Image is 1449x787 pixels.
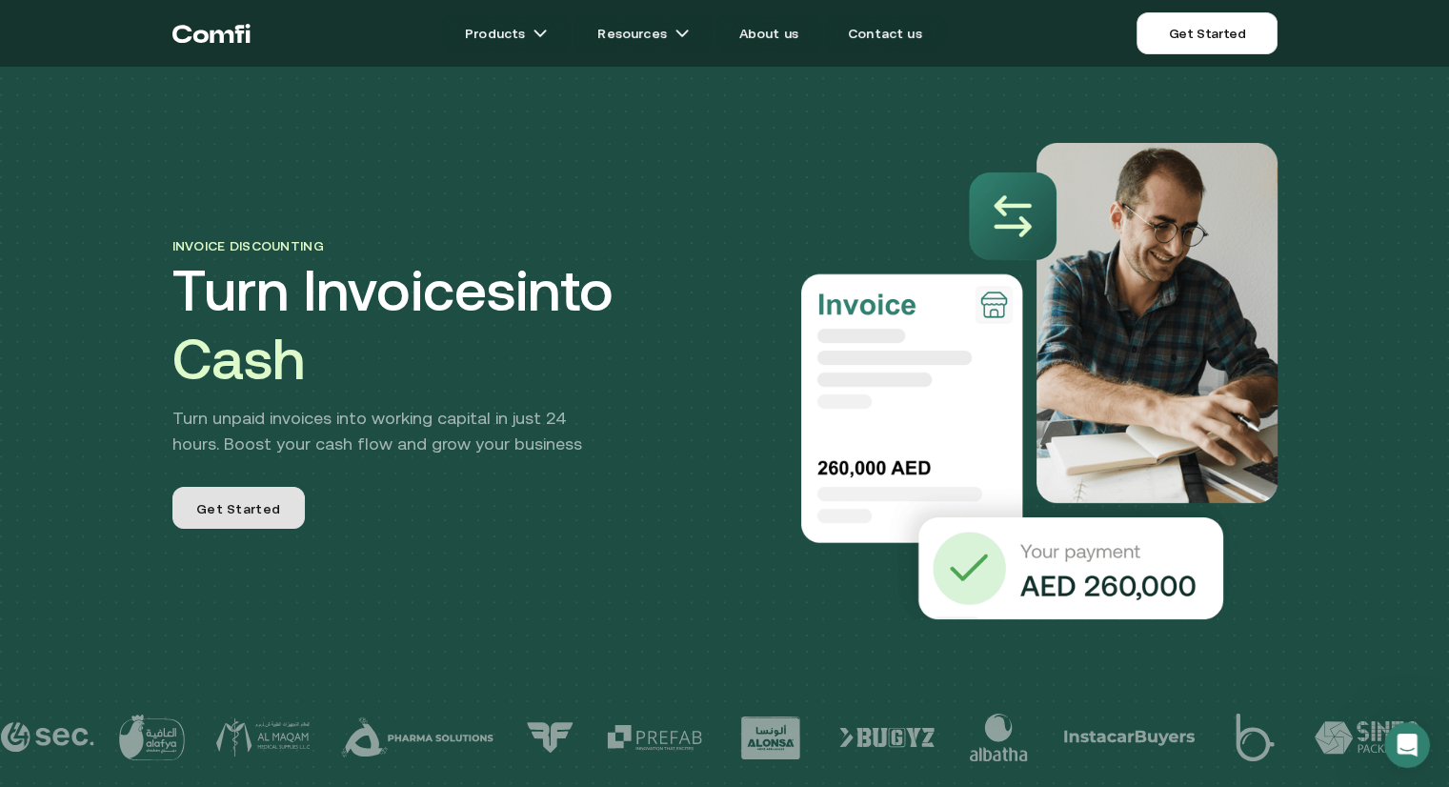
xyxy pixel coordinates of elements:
[1314,714,1419,761] img: logo-12
[574,14,712,52] a: Resourcesarrow icons
[839,714,935,761] img: logo-8
[733,716,809,759] img: logo-7
[172,487,305,529] a: Get Started
[801,143,1278,619] img: Invoice Discounting
[172,5,251,62] a: Return to the top of the Comfi home page
[1137,12,1277,54] a: Get Started
[196,499,280,524] span: Get Started
[533,26,548,41] img: arrow icons
[1226,714,1283,761] img: logo-11
[716,14,821,52] a: About us
[1062,714,1196,761] img: logo-10
[341,695,493,780] img: logo-4
[965,714,1032,761] img: logo-9
[172,256,725,393] h1: Turn Invoices into
[172,238,324,253] span: Invoice discounting
[172,405,614,456] p: Turn unpaid invoices into working capital in just 24 hours. Boost your cash flow and grow your bu...
[442,14,571,52] a: Productsarrow icons
[674,26,690,41] img: arrow icons
[172,326,306,392] span: Cash
[1384,722,1430,768] iframe: Intercom live chat
[118,714,185,761] img: logo-2
[825,14,945,52] a: Contact us
[607,709,702,766] img: logo-6
[215,709,311,766] img: logo-3
[524,709,576,766] img: logo-5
